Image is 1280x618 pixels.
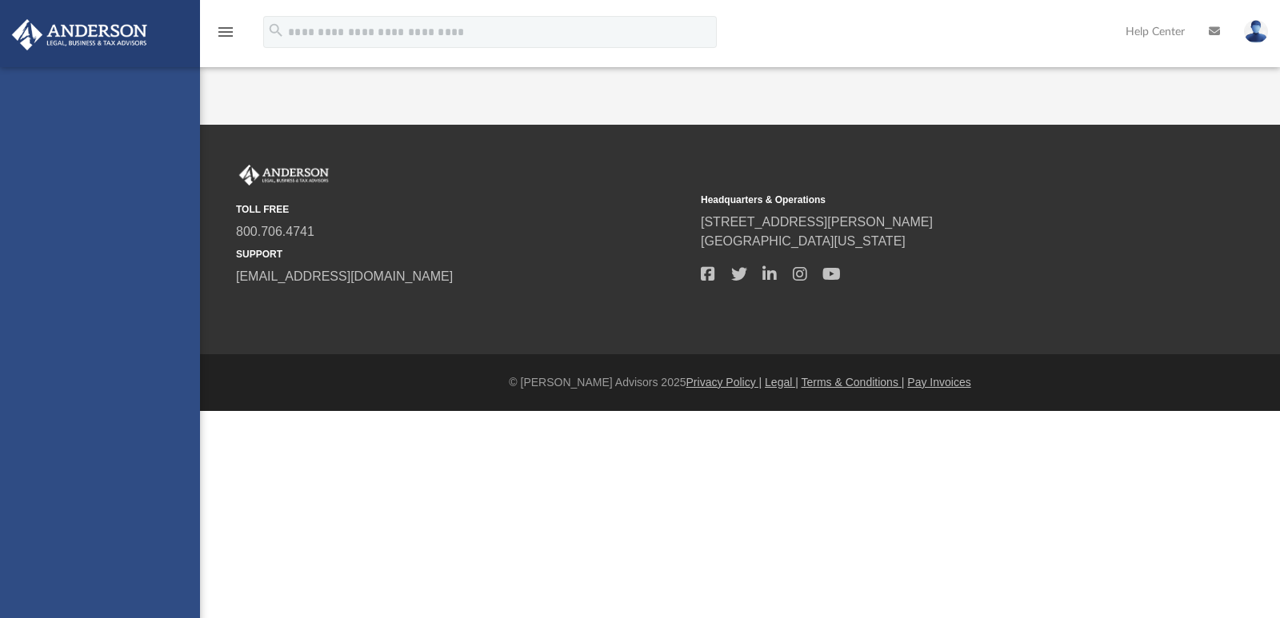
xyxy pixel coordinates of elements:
[701,193,1154,207] small: Headquarters & Operations
[200,374,1280,391] div: © [PERSON_NAME] Advisors 2025
[236,165,332,185] img: Anderson Advisors Platinum Portal
[267,22,285,39] i: search
[236,225,314,238] a: 800.706.4741
[701,215,933,229] a: [STREET_ADDRESS][PERSON_NAME]
[216,30,235,42] a: menu
[236,247,690,261] small: SUPPORT
[765,376,798,389] a: Legal |
[1244,20,1268,43] img: User Pic
[236,269,453,283] a: [EMAIL_ADDRESS][DOMAIN_NAME]
[686,376,762,389] a: Privacy Policy |
[701,234,906,248] a: [GEOGRAPHIC_DATA][US_STATE]
[236,202,690,217] small: TOLL FREE
[7,19,152,50] img: Anderson Advisors Platinum Portal
[907,376,970,389] a: Pay Invoices
[216,22,235,42] i: menu
[802,376,905,389] a: Terms & Conditions |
